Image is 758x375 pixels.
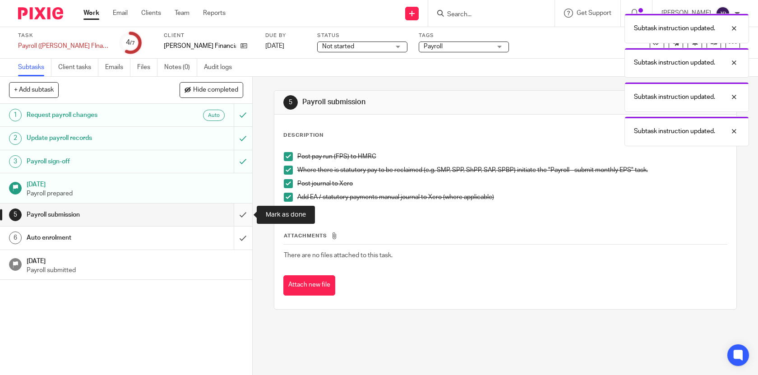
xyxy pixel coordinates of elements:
a: Work [83,9,99,18]
img: svg%3E [716,6,730,21]
p: Payroll prepared [27,189,243,198]
a: Email [113,9,128,18]
p: Subtask instruction updated. [634,24,715,33]
a: Clients [141,9,161,18]
span: Hide completed [193,87,238,94]
p: [PERSON_NAME] Financial [164,42,236,51]
a: Subtasks [18,59,51,76]
span: Not started [322,43,354,50]
div: 5 [283,95,298,110]
p: Subtask instruction updated. [634,58,715,67]
p: Description [283,132,324,139]
p: Where there is statutory pay to be reclaimed (e.g. SMP, SPP, ShPP, SAP, SPBP) initiate the "Payro... [297,166,727,175]
div: 1 [9,109,22,121]
h1: Auto enrolment [27,231,159,245]
h1: Payroll submission [302,97,524,107]
div: Payroll (Erin Rose FInancial) [18,42,108,51]
h1: Request payroll changes [27,108,159,122]
button: + Add subtask [9,82,59,97]
div: 5 [9,208,22,221]
p: Payroll submitted [27,266,243,275]
h1: Payroll submission [27,208,159,222]
label: Task [18,32,108,39]
p: Post journal to Xero [297,179,727,188]
p: Add EA / statutory payments manual journal to Xero (where applicable) [297,193,727,202]
p: Subtask instruction updated. [634,93,715,102]
h1: [DATE] [27,178,243,189]
h1: [DATE] [27,255,243,266]
span: There are no files attached to this task. [284,252,393,259]
img: Pixie [18,7,63,19]
label: Status [317,32,407,39]
label: Due by [265,32,306,39]
div: Payroll ([PERSON_NAME] FInancial) [18,42,108,51]
p: Subtask instruction updated. [634,127,715,136]
a: Audit logs [204,59,239,76]
button: Hide completed [180,82,243,97]
span: Attachments [284,233,327,238]
div: 2 [9,132,22,145]
h1: Payroll sign-off [27,155,159,168]
button: Attach new file [283,275,335,296]
div: 4 [126,37,135,48]
a: Client tasks [58,59,98,76]
h1: Update payroll records [27,131,159,145]
a: Emails [105,59,130,76]
p: Post pay run (FPS) to HMRC [297,152,727,161]
div: 6 [9,231,22,244]
label: Client [164,32,254,39]
div: 3 [9,155,22,168]
small: /7 [130,41,135,46]
a: Files [137,59,157,76]
a: Notes (0) [164,59,197,76]
a: Reports [203,9,226,18]
a: Team [175,9,189,18]
div: Auto [203,110,225,121]
span: [DATE] [265,43,284,49]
